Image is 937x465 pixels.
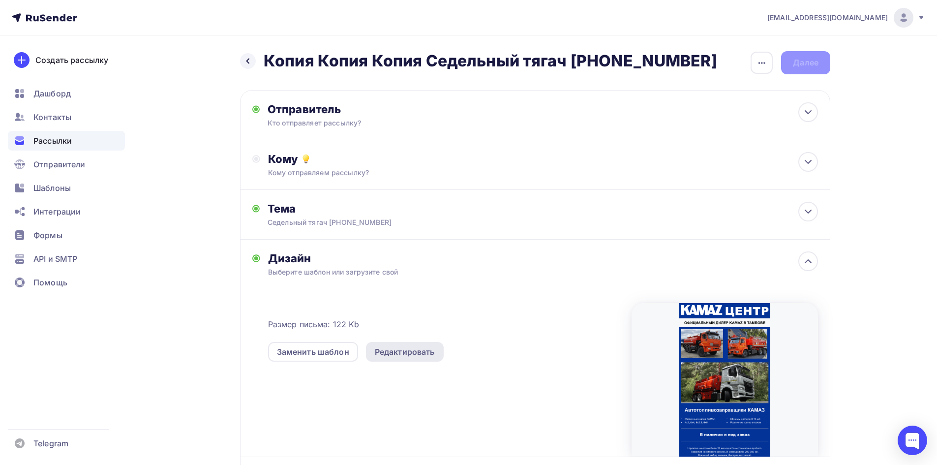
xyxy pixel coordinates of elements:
[268,168,763,178] div: Кому отправляем рассылку?
[268,318,360,330] span: Размер письма: 122 Kb
[33,111,71,123] span: Контакты
[268,102,481,116] div: Отправитель
[268,217,443,227] div: Седельный тягач [PHONE_NUMBER]
[268,202,462,216] div: Тема
[33,437,68,449] span: Telegram
[8,155,125,174] a: Отправители
[767,8,925,28] a: [EMAIL_ADDRESS][DOMAIN_NAME]
[33,229,62,241] span: Формы
[268,251,818,265] div: Дизайн
[8,178,125,198] a: Шаблоны
[264,51,717,71] h2: Копия Копия Копия Седельный тягач [PHONE_NUMBER]
[33,88,71,99] span: Дашборд
[375,346,435,358] div: Редактировать
[8,84,125,103] a: Дашборд
[268,152,818,166] div: Кому
[277,346,349,358] div: Заменить шаблон
[8,225,125,245] a: Формы
[268,267,763,277] div: Выберите шаблон или загрузите свой
[767,13,888,23] span: [EMAIL_ADDRESS][DOMAIN_NAME]
[33,135,72,147] span: Рассылки
[33,158,86,170] span: Отправители
[268,118,459,128] div: Кто отправляет рассылку?
[33,182,71,194] span: Шаблоны
[8,131,125,151] a: Рассылки
[8,107,125,127] a: Контакты
[35,54,108,66] div: Создать рассылку
[33,277,67,288] span: Помощь
[33,206,81,217] span: Интеграции
[33,253,77,265] span: API и SMTP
